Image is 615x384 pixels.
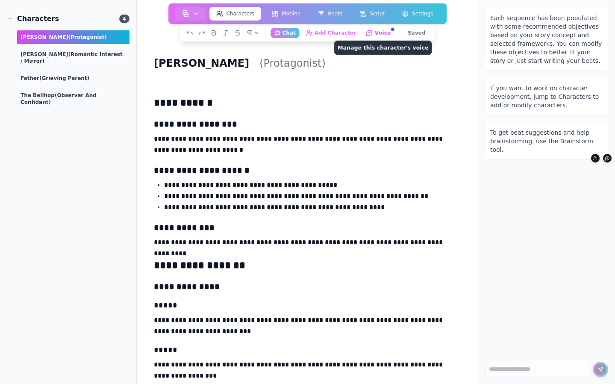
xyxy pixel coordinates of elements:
div: [PERSON_NAME] [17,30,129,44]
button: Beats [311,7,349,21]
div: Father [17,71,129,85]
div: To get beat suggestions and help brainstorming, use the Brainstorm tool. [490,128,603,154]
button: Chat [271,28,299,38]
span: (protagonist) [68,34,107,40]
button: Plotline [265,7,307,21]
div: Characters [7,14,59,24]
div: The Bellhop [17,89,129,109]
span: Manage this character's voice [334,41,432,55]
span: 4 [119,15,129,23]
button: Script [353,7,391,21]
h1: [PERSON_NAME] [150,55,253,71]
a: Settings [393,5,441,22]
div: If you want to work on character development, jump to Characters to add or modify characters. [490,84,603,109]
button: Add Character [591,154,600,162]
button: Voice [603,154,612,162]
button: Settings [395,7,440,21]
a: Script [351,5,393,22]
div: Each sequence has been populated with some recommended objectives based on your story concept and... [490,14,603,65]
button: Characters [209,7,262,21]
h2: (protagonist) [256,55,329,72]
a: Beats [309,5,351,22]
a: Plotline [263,5,309,22]
span: (Grieving Parent) [39,75,89,81]
button: Saved [404,28,429,38]
a: Characters [208,5,263,22]
span: (Romantic Interest / Mirror) [21,51,123,64]
img: storyboard [182,10,189,17]
button: VoiceManage this character's voice [362,27,394,38]
div: [PERSON_NAME] [17,47,129,68]
span: (Observer and Confidant) [21,92,97,105]
button: Add Character [303,28,359,38]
